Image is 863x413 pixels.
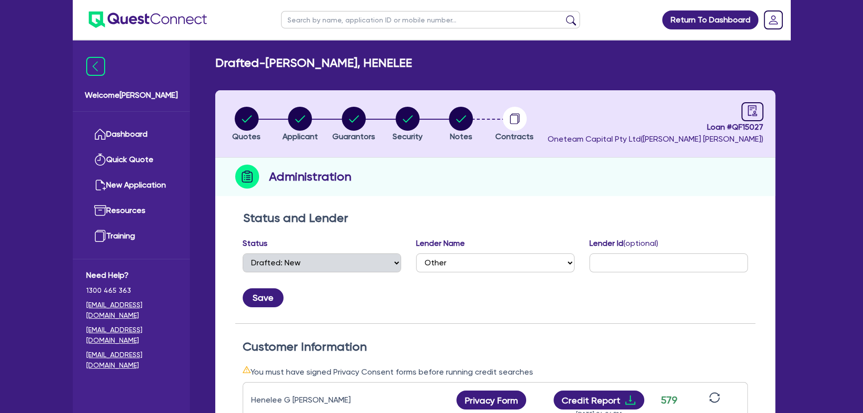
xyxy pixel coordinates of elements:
[232,132,261,141] span: Quotes
[416,237,465,249] label: Lender Name
[86,350,176,371] a: [EMAIL_ADDRESS][DOMAIN_NAME]
[86,122,176,147] a: Dashboard
[706,392,723,409] button: sync
[281,11,580,28] input: Search by name, application ID or mobile number...
[86,198,176,223] a: Resources
[94,205,106,216] img: resources
[243,340,748,354] h2: Customer Information
[282,106,318,143] button: Applicant
[232,106,261,143] button: Quotes
[86,269,176,281] span: Need Help?
[94,230,106,242] img: training
[86,300,176,321] a: [EMAIL_ADDRESS][DOMAIN_NAME]
[86,285,176,296] span: 1300 465 363
[85,89,178,101] span: Welcome [PERSON_NAME]
[86,223,176,249] a: Training
[243,211,747,225] h2: Status and Lender
[94,154,106,166] img: quick-quote
[548,134,763,144] span: Oneteam Capital Pty Ltd ( [PERSON_NAME] [PERSON_NAME] )
[747,105,758,116] span: audit
[589,237,658,249] label: Lender Id
[760,7,786,33] a: Dropdown toggle
[251,394,376,406] div: Henelee G [PERSON_NAME]
[392,106,423,143] button: Security
[624,394,636,406] span: download
[548,121,763,133] span: Loan # QF15027
[448,106,473,143] button: Notes
[215,56,412,70] h2: Drafted - [PERSON_NAME], HENELEE
[450,132,472,141] span: Notes
[332,132,375,141] span: Guarantors
[235,165,259,189] img: step-icon
[94,179,106,191] img: new-application
[243,237,268,249] label: Status
[657,393,682,408] div: 579
[332,106,376,143] button: Guarantors
[662,10,758,29] a: Return To Dashboard
[554,391,645,410] button: Credit Reportdownload
[243,366,251,374] span: warning
[243,288,284,307] button: Save
[86,325,176,346] a: [EMAIL_ADDRESS][DOMAIN_NAME]
[86,147,176,173] a: Quick Quote
[86,57,105,76] img: icon-menu-close
[243,366,748,378] div: You must have signed Privacy Consent forms before running credit searches
[741,102,763,121] a: audit
[623,238,658,248] span: (optional)
[269,168,351,186] h2: Administration
[89,11,207,28] img: quest-connect-logo-blue
[709,392,720,403] span: sync
[86,173,176,198] a: New Application
[495,132,534,141] span: Contracts
[393,132,423,141] span: Security
[283,132,318,141] span: Applicant
[495,106,534,143] button: Contracts
[456,391,526,410] button: Privacy Form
